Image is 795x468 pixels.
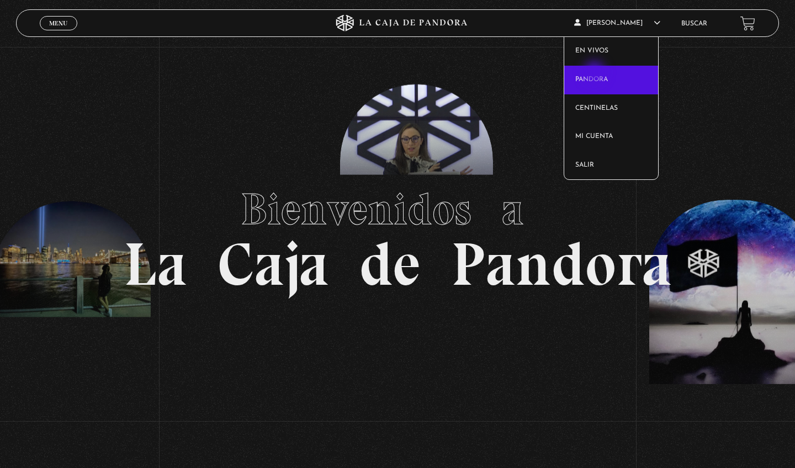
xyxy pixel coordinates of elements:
[46,29,72,37] span: Cerrar
[564,66,659,94] a: Pandora
[564,151,659,180] a: Salir
[740,15,755,30] a: View your shopping cart
[124,173,672,295] h1: La Caja de Pandora
[564,123,659,151] a: Mi cuenta
[681,20,707,27] a: Buscar
[564,94,659,123] a: Centinelas
[564,37,659,66] a: En vivos
[49,20,67,26] span: Menu
[574,20,660,26] span: [PERSON_NAME]
[241,183,554,236] span: Bienvenidos a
